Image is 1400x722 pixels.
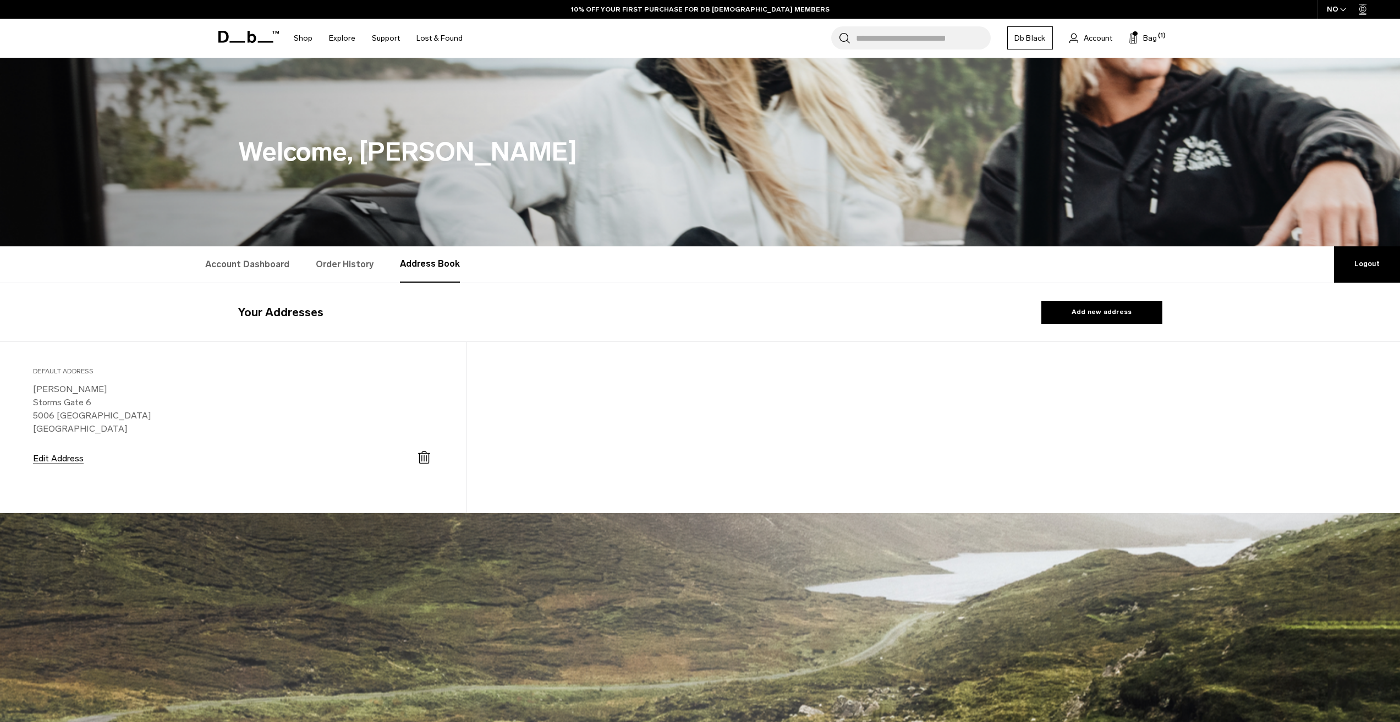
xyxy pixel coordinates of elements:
[286,19,471,58] nav: Main Navigation
[1069,31,1112,45] a: Account
[33,367,93,375] span: Default Address
[1143,32,1157,44] span: Bag
[416,19,463,58] a: Lost & Found
[238,304,323,321] h4: Your Addresses
[1129,31,1157,45] button: Bag (1)
[571,4,830,14] a: 10% OFF YOUR FIRST PURCHASE FOR DB [DEMOGRAPHIC_DATA] MEMBERS
[1334,246,1400,283] a: Logout
[1007,26,1053,49] a: Db Black
[1084,32,1112,44] span: Account
[33,383,433,436] p: [PERSON_NAME] Storms Gate 6 5006 [GEOGRAPHIC_DATA] [GEOGRAPHIC_DATA]
[400,246,460,283] a: Address Book
[238,133,1162,172] h1: Welcome, [PERSON_NAME]
[294,19,312,58] a: Shop
[316,246,374,283] a: Order History
[1158,31,1166,41] span: (1)
[1041,301,1162,324] button: Add new address
[205,246,289,283] a: Account Dashboard
[33,454,84,464] button: Edit Address
[372,19,400,58] a: Support
[329,19,355,58] a: Explore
